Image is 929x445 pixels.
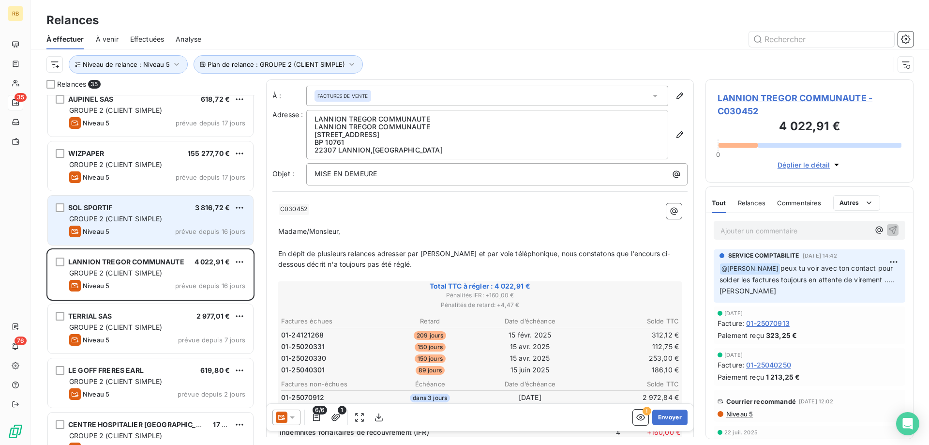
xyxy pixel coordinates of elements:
span: SOL SPORTIF [68,203,113,212]
span: Niveau de relance : Niveau 5 [83,61,170,68]
span: 2 977,01 € [196,312,230,320]
span: 76 [15,337,27,345]
span: Paiement reçu [718,330,764,340]
p: [STREET_ADDRESS] [315,131,660,138]
span: prévue depuis 16 jours [175,282,245,290]
span: Facture : [718,318,744,328]
span: [DATE] [724,310,743,316]
span: 22 juil. 2025 [724,430,758,435]
span: Pénalités de retard : + 4,47 € [280,301,680,309]
span: Paiement reçu [718,372,764,382]
div: grid [46,95,255,445]
span: À effectuer [46,34,84,44]
span: 35 [15,93,27,102]
span: 323,25 € [766,330,797,340]
span: 17 167,64 € [213,420,250,429]
td: 15 févr. 2025 [480,330,580,340]
p: LANNION TREGOR COMMUNAUTE [315,123,660,131]
p: LANNION TREGOR COMMUNAUTE [315,115,660,123]
span: Niveau 5 [83,119,109,127]
span: À venir [96,34,119,44]
label: À : [272,91,306,101]
span: peux tu voir avec ton contact pour solder les factures toujours en attente de virement ..... [PER... [719,264,897,295]
span: 1 [338,406,346,414]
span: GROUPE 2 (CLIENT SIMPLE) [69,431,163,440]
span: En dépit de plusieurs relances adresser par [PERSON_NAME] et par voie téléphonique, nous constato... [278,249,671,269]
span: LANNION TREGOR COMMUNAUTE - C030452 [718,92,901,118]
span: Plan de relance : GROUPE 2 (CLIENT SIMPLE) [208,61,345,68]
p: BP 10761 [315,138,660,146]
span: Niveau 5 [83,173,109,181]
span: Effectuées [130,34,165,44]
span: MISE EN DEMEURE [315,169,377,178]
td: 112,75 € [581,341,680,352]
span: prévue depuis 17 jours [176,119,245,127]
td: 15 avr. 2025 [480,353,580,364]
span: 6/6 [313,406,327,414]
button: Niveau de relance : Niveau 5 [69,55,188,74]
span: Commentaires [777,199,822,207]
th: Solde TTC [581,316,680,326]
span: LE GOFF FRERES EARL [68,366,144,374]
span: 89 jours [416,366,445,375]
span: Niveau 5 [725,410,753,418]
span: GROUPE 2 (CLIENT SIMPLE) [69,106,163,114]
span: GROUPE 2 (CLIENT SIMPLE) [69,269,163,277]
span: GROUPE 2 (CLIENT SIMPLE) [69,323,163,331]
span: CENTRE HOSPITALIER [GEOGRAPHIC_DATA], [GEOGRAPHIC_DATA], [GEOGRAPHIC_DATA] [68,420,368,429]
h3: 4 022,91 € [718,118,901,137]
span: Tout [712,199,726,207]
span: 150 jours [415,343,446,352]
th: Factures échues [281,316,380,326]
span: [DATE] 12:02 [799,399,833,404]
th: Retard [381,316,480,326]
span: Niveau 5 [83,336,109,344]
th: Factures non-échues [281,379,380,389]
span: Niveau 5 [83,390,109,398]
span: LANNION TREGOR COMMUNAUTE [68,258,184,266]
img: Logo LeanPay [8,424,23,439]
span: 01-25040250 [746,360,791,370]
span: Madame/Monsieur, [278,227,340,235]
span: dans 3 jours [410,394,450,402]
span: prévue depuis 16 jours [175,228,245,235]
span: 209 jours [414,331,446,340]
td: 253,00 € [581,353,680,364]
span: 618,72 € [201,95,230,103]
button: Envoyer [652,410,688,425]
span: 35 [88,80,100,89]
th: Solde TTC [581,379,680,389]
span: C030452 [279,204,309,215]
span: AUPINEL SAS [68,95,114,103]
span: @ [PERSON_NAME] [720,263,780,275]
td: 15 avr. 2025 [480,341,580,352]
span: 01-25020331 [281,342,325,352]
span: 1 213,25 € [766,372,800,382]
span: Objet : [272,169,294,178]
span: SERVICE COMPTABILITE [728,251,799,260]
span: prévue depuis 17 jours [176,173,245,181]
td: 312,12 € [581,330,680,340]
button: Déplier le détail [775,159,845,170]
span: prévue depuis 7 jours [178,336,245,344]
span: 01-25020330 [281,353,327,363]
td: 186,10 € [581,365,680,375]
span: TERRIAL SAS [68,312,112,320]
span: Niveau 5 [83,282,109,290]
span: 01-25070913 [746,318,790,328]
span: 150 jours [415,354,446,363]
span: 01-24121268 [281,330,324,340]
input: Rechercher [749,31,894,47]
td: 01-25070912 [281,392,380,403]
button: Plan de relance : GROUPE 2 (CLIENT SIMPLE) [194,55,363,74]
td: 2 972,84 € [581,392,680,403]
span: GROUPE 2 (CLIENT SIMPLE) [69,377,163,385]
p: 22307 LANNION , [GEOGRAPHIC_DATA] [315,146,660,154]
span: 155 277,70 € [188,149,230,157]
p: Indemnités forfaitaires de recouvrement (IFR) [280,428,560,437]
span: WIZPAPER [68,149,104,157]
span: prévue depuis 2 jours [178,390,245,398]
span: 4 022,91 € [195,258,230,266]
span: Déplier le détail [778,160,830,170]
div: RB [8,6,23,21]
